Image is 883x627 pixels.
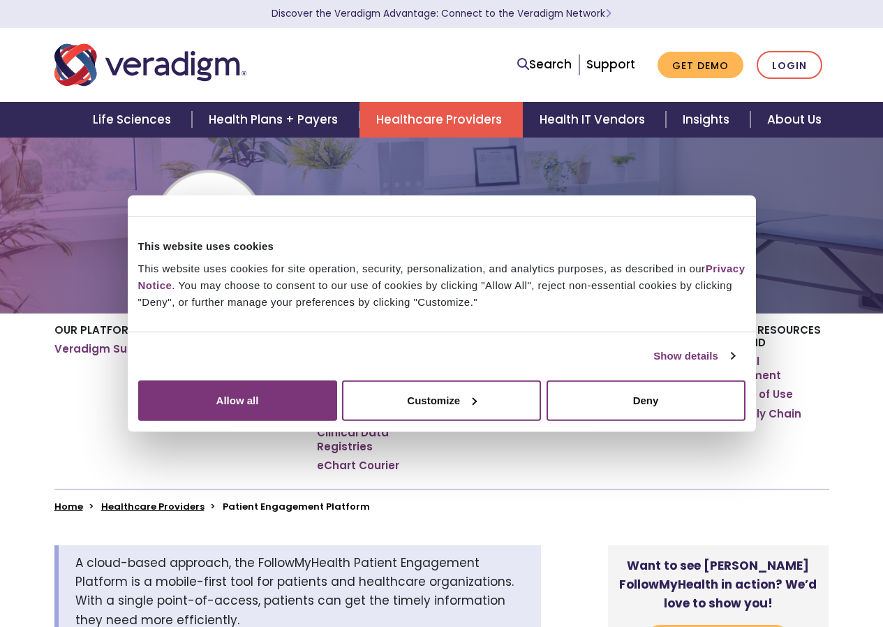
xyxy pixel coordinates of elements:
[317,426,428,453] a: Clinical Data Registries
[138,380,337,420] button: Allow all
[54,500,83,513] a: Home
[666,102,750,138] a: Insights
[586,56,635,73] a: Support
[605,7,611,20] span: Learn More
[658,52,743,79] a: Get Demo
[138,260,745,310] div: This website uses cookies for site operation, security, personalization, and analytics purposes, ...
[101,500,205,513] a: Healthcare Providers
[619,557,817,612] strong: Want to see [PERSON_NAME] FollowMyHealth in action? We’d love to show you!
[319,192,456,208] span: Engage Patients
[705,355,829,382] a: ERP Fiscal Management
[547,380,745,420] button: Deny
[359,102,523,138] a: Healthcare Providers
[272,7,611,20] a: Discover the Veradigm Advantage: Connect to the Veradigm NetworkLearn More
[138,238,745,255] div: This website uses cookies
[653,348,734,364] a: Show details
[76,102,192,138] a: Life Sciences
[138,262,745,290] a: Privacy Notice
[342,380,541,420] button: Customize
[757,51,822,80] a: Login
[54,42,246,88] img: Veradigm logo
[317,459,399,473] a: eChart Courier
[517,55,572,74] a: Search
[750,102,838,138] a: About Us
[192,102,359,138] a: Health Plans + Payers
[54,342,142,356] a: Veradigm Suite
[523,102,666,138] a: Health IT Vendors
